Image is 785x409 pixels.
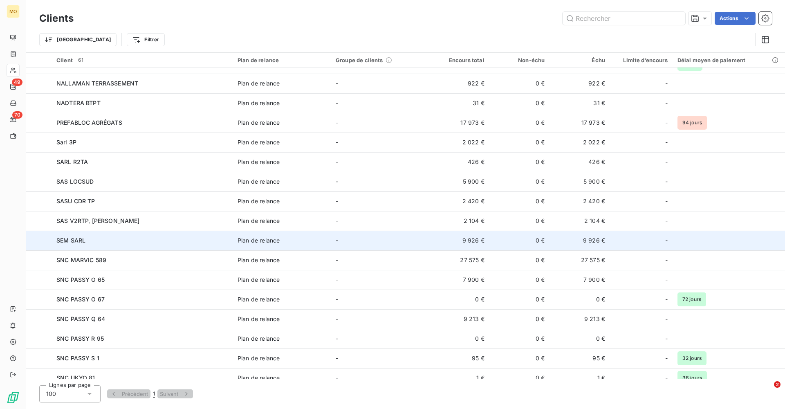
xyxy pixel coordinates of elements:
[56,237,85,244] span: SEM SARL
[336,296,338,303] span: -
[549,270,610,290] td: 7 900 €
[46,390,56,398] span: 100
[489,172,550,191] td: 0 €
[429,368,489,388] td: 1 €
[665,79,668,88] span: -
[56,178,94,185] span: SAS LOCSUD
[429,172,489,191] td: 5 900 €
[238,217,280,225] div: Plan de relance
[336,256,338,263] span: -
[336,276,338,283] span: -
[489,270,550,290] td: 0 €
[549,152,610,172] td: 426 €
[665,256,668,264] span: -
[238,197,280,205] div: Plan de relance
[56,158,88,165] span: SARL R2TA
[774,381,781,388] span: 2
[238,374,280,382] div: Plan de relance
[238,99,280,107] div: Plan de relance
[489,74,550,93] td: 0 €
[489,211,550,231] td: 0 €
[489,231,550,250] td: 0 €
[39,11,74,26] h3: Clients
[429,329,489,348] td: 0 €
[56,99,101,106] span: NAOTERA BTPT
[238,295,280,303] div: Plan de relance
[715,12,756,25] button: Actions
[489,329,550,348] td: 0 €
[429,309,489,329] td: 9 213 €
[56,57,73,63] span: Client
[336,315,338,322] span: -
[665,335,668,343] span: -
[238,315,280,323] div: Plan de relance
[56,256,106,263] span: SNC MARVIC 589
[56,198,95,204] span: SASU CDR TP
[336,158,338,165] span: -
[549,191,610,211] td: 2 420 €
[56,335,104,342] span: SNC PASSY R 95
[336,355,338,362] span: -
[336,198,338,204] span: -
[336,374,338,381] span: -
[238,335,280,343] div: Plan de relance
[429,74,489,93] td: 922 €
[489,368,550,388] td: 0 €
[677,292,706,306] span: 72 jours
[336,139,338,146] span: -
[238,158,280,166] div: Plan de relance
[549,348,610,368] td: 95 €
[677,371,707,385] span: 36 jours
[127,33,164,46] button: Filtrer
[12,111,22,119] span: 70
[665,158,668,166] span: -
[549,250,610,270] td: 27 575 €
[489,152,550,172] td: 0 €
[56,139,76,146] span: Sarl 3P
[238,57,326,63] div: Plan de relance
[7,80,19,93] a: 49
[665,99,668,107] span: -
[76,56,85,64] span: 61
[549,113,610,133] td: 17 973 €
[489,113,550,133] td: 0 €
[665,217,668,225] span: -
[429,191,489,211] td: 2 420 €
[56,217,140,224] span: SAS V2RTP, [PERSON_NAME]
[549,309,610,329] td: 9 213 €
[56,119,122,126] span: PREFABLOC AGRÉGATS
[429,290,489,309] td: 0 €
[615,57,668,63] div: Limite d’encours
[7,391,20,404] img: Logo LeanPay
[336,99,338,106] span: -
[665,315,668,323] span: -
[434,57,484,63] div: Encours total
[238,354,280,362] div: Plan de relance
[12,79,22,86] span: 49
[429,348,489,368] td: 95 €
[665,138,668,146] span: -
[238,276,280,284] div: Plan de relance
[238,138,280,146] div: Plan de relance
[336,57,383,63] span: Groupe de clients
[489,348,550,368] td: 0 €
[56,374,95,381] span: SNC UKYO 81
[554,57,605,63] div: Échu
[665,197,668,205] span: -
[489,250,550,270] td: 0 €
[429,270,489,290] td: 7 900 €
[489,290,550,309] td: 0 €
[7,5,20,18] div: MO
[665,374,668,382] span: -
[549,329,610,348] td: 0 €
[489,309,550,329] td: 0 €
[238,256,280,264] div: Plan de relance
[549,368,610,388] td: 1 €
[56,296,105,303] span: SNC PASSY O 67
[336,178,338,185] span: -
[677,351,706,365] span: 32 jours
[238,119,280,127] div: Plan de relance
[549,211,610,231] td: 2 104 €
[336,237,338,244] span: -
[7,113,19,126] a: 70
